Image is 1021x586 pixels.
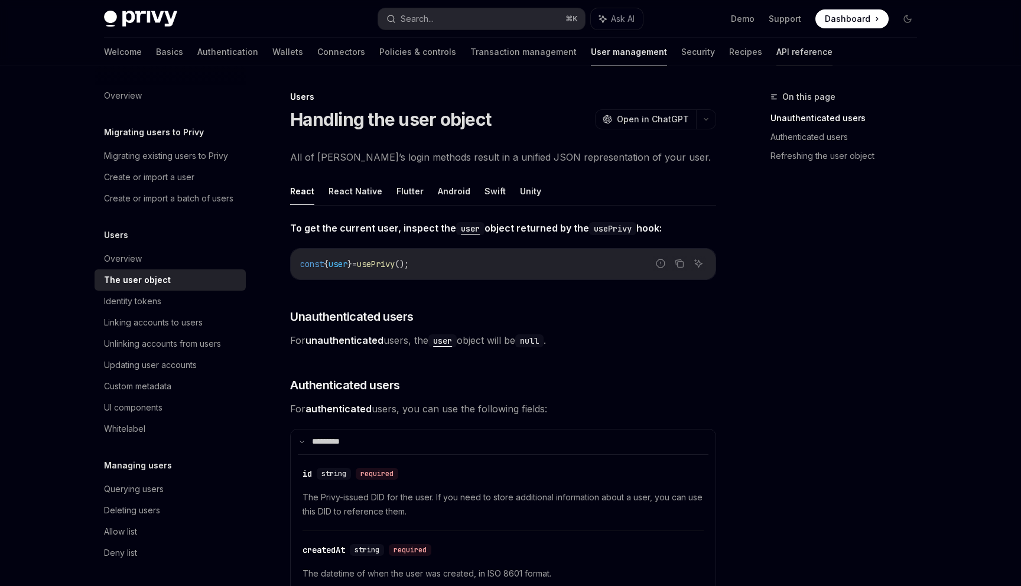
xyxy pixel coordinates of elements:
[329,259,347,269] span: user
[95,542,246,564] a: Deny list
[95,269,246,291] a: The user object
[104,525,137,539] div: Allow list
[95,291,246,312] a: Identity tokens
[401,12,434,26] div: Search...
[347,259,352,269] span: }
[438,177,470,205] button: Android
[104,191,233,206] div: Create or import a batch of users
[396,177,424,205] button: Flutter
[456,222,485,234] a: user
[95,188,246,209] a: Create or import a batch of users
[589,222,636,235] code: usePrivy
[104,252,142,266] div: Overview
[303,567,704,581] span: The datetime of when the user was created, in ISO 8601 format.
[321,469,346,478] span: string
[770,146,926,165] a: Refreshing the user object
[104,422,145,436] div: Whitelabel
[770,109,926,128] a: Unauthenticated users
[776,38,833,66] a: API reference
[782,90,835,104] span: On this page
[303,544,345,556] div: createdAt
[104,503,160,517] div: Deleting users
[104,294,161,308] div: Identity tokens
[290,401,716,417] span: For users, you can use the following fields:
[672,256,687,271] button: Copy the contents from the code block
[156,38,183,66] a: Basics
[591,38,667,66] a: User management
[470,38,577,66] a: Transaction management
[95,85,246,106] a: Overview
[303,490,704,519] span: The Privy-issued DID for the user. If you need to store additional information about a user, you ...
[485,177,506,205] button: Swift
[565,14,578,24] span: ⌘ K
[395,259,409,269] span: ();
[104,482,164,496] div: Querying users
[95,418,246,439] a: Whitelabel
[300,259,324,269] span: const
[303,468,312,480] div: id
[356,468,398,480] div: required
[95,312,246,333] a: Linking accounts to users
[95,248,246,269] a: Overview
[104,38,142,66] a: Welcome
[104,273,171,287] div: The user object
[456,222,485,235] code: user
[770,128,926,146] a: Authenticated users
[95,521,246,542] a: Allow list
[104,170,194,184] div: Create or import a user
[290,109,491,130] h1: Handling the user object
[272,38,303,66] a: Wallets
[815,9,889,28] a: Dashboard
[197,38,258,66] a: Authentication
[515,334,544,347] code: null
[611,13,635,25] span: Ask AI
[428,334,457,346] a: user
[95,167,246,188] a: Create or import a user
[653,256,668,271] button: Report incorrect code
[428,334,457,347] code: user
[95,397,246,418] a: UI components
[324,259,329,269] span: {
[379,38,456,66] a: Policies & controls
[591,8,643,30] button: Ask AI
[681,38,715,66] a: Security
[317,38,365,66] a: Connectors
[104,379,171,393] div: Custom metadata
[95,478,246,500] a: Querying users
[357,259,395,269] span: usePrivy
[104,125,204,139] h5: Migrating users to Privy
[520,177,541,205] button: Unity
[290,177,314,205] button: React
[104,228,128,242] h5: Users
[355,545,379,555] span: string
[729,38,762,66] a: Recipes
[104,149,228,163] div: Migrating existing users to Privy
[352,259,357,269] span: =
[898,9,917,28] button: Toggle dark mode
[104,546,137,560] div: Deny list
[389,544,431,556] div: required
[595,109,696,129] button: Open in ChatGPT
[617,113,689,125] span: Open in ChatGPT
[305,403,372,415] strong: authenticated
[290,222,662,234] strong: To get the current user, inspect the object returned by the hook:
[305,334,383,346] strong: unauthenticated
[290,377,400,393] span: Authenticated users
[691,256,706,271] button: Ask AI
[95,500,246,521] a: Deleting users
[104,458,172,473] h5: Managing users
[104,11,177,27] img: dark logo
[104,337,221,351] div: Unlinking accounts from users
[95,333,246,354] a: Unlinking accounts from users
[104,315,203,330] div: Linking accounts to users
[378,8,585,30] button: Search...⌘K
[290,332,716,349] span: For users, the object will be .
[95,145,246,167] a: Migrating existing users to Privy
[95,376,246,397] a: Custom metadata
[825,13,870,25] span: Dashboard
[290,308,414,325] span: Unauthenticated users
[290,149,716,165] span: All of [PERSON_NAME]’s login methods result in a unified JSON representation of your user.
[104,358,197,372] div: Updating user accounts
[290,91,716,103] div: Users
[731,13,755,25] a: Demo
